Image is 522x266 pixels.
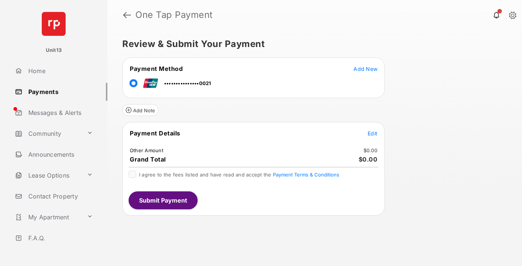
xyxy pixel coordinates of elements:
[12,125,84,143] a: Community
[363,147,378,154] td: $0.00
[12,145,107,163] a: Announcements
[353,65,377,72] button: Add New
[368,129,377,137] button: Edit
[130,156,166,163] span: Grand Total
[353,66,377,72] span: Add New
[12,83,107,101] a: Payments
[12,187,107,205] a: Contact Property
[359,156,378,163] span: $0.00
[42,12,66,36] img: svg+xml;base64,PHN2ZyB4bWxucz0iaHR0cDovL3d3dy53My5vcmcvMjAwMC9zdmciIHdpZHRoPSI2NCIgaGVpZ2h0PSI2NC...
[122,40,501,48] h5: Review & Submit Your Payment
[139,172,339,178] span: I agree to the fees listed and have read and accept the
[164,80,211,86] span: •••••••••••••••0021
[12,104,107,122] a: Messages & Alerts
[135,10,213,19] strong: One Tap Payment
[368,130,377,137] span: Edit
[12,208,84,226] a: My Apartment
[12,229,107,247] a: F.A.Q.
[12,166,84,184] a: Lease Options
[129,191,198,209] button: Submit Payment
[12,62,107,80] a: Home
[46,47,62,54] p: Unit13
[130,129,180,137] span: Payment Details
[130,65,183,72] span: Payment Method
[122,104,158,116] button: Add Note
[273,172,339,178] button: I agree to the fees listed and have read and accept the
[129,147,164,154] td: Other Amount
